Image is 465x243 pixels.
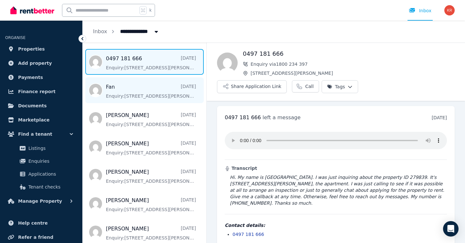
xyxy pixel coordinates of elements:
[217,53,238,73] img: 0497 181 666
[8,180,75,193] a: Tenant checks
[232,232,264,237] a: 0497 181 666
[5,128,77,141] button: Find a tenant
[225,174,447,206] blockquote: Hi. My name is [GEOGRAPHIC_DATA]. I was just inquiring about the property ID 279839. It's [STREET...
[8,155,75,168] a: Enquiries
[28,144,72,152] span: Listings
[149,8,151,13] span: k
[305,83,314,90] span: Call
[18,73,43,81] span: Payments
[8,142,75,155] a: Listings
[83,21,170,43] nav: Breadcrumb
[10,5,54,15] img: RentBetter
[5,71,77,84] a: Payments
[5,85,77,98] a: Finance report
[444,5,455,15] img: Karina Reyes
[93,28,107,34] a: Inbox
[106,55,196,71] a: 0497 181 666[DATE]Enquiry:[STREET_ADDRESS][PERSON_NAME].
[5,57,77,70] a: Add property
[263,114,301,121] span: left a message
[251,70,455,76] span: [STREET_ADDRESS][PERSON_NAME]
[28,170,72,178] span: Applications
[409,7,431,14] div: Inbox
[18,59,52,67] span: Add property
[18,102,47,110] span: Documents
[106,112,196,128] a: [PERSON_NAME][DATE]Enquiry:[STREET_ADDRESS][PERSON_NAME].
[292,80,319,92] a: Call
[106,225,196,241] a: [PERSON_NAME][DATE]Enquiry:[STREET_ADDRESS][PERSON_NAME].
[5,99,77,112] a: Documents
[5,35,26,40] span: ORGANISE
[322,80,358,93] button: Tags
[443,221,459,237] div: Open Intercom Messenger
[432,115,447,120] time: [DATE]
[251,61,455,67] span: Enquiry via 1800 234 397
[18,233,53,241] span: Refer a friend
[225,222,447,228] h4: Contact details:
[106,83,196,99] a: Fan[DATE]Enquiry:[STREET_ADDRESS][PERSON_NAME].
[5,43,77,55] a: Properties
[225,114,261,121] span: 0497 181 666
[5,113,77,126] a: Marketplace
[18,130,52,138] span: Find a tenant
[8,168,75,180] a: Applications
[5,217,77,229] a: Help centre
[327,83,345,90] span: Tags
[28,157,72,165] span: Enquiries
[18,116,49,124] span: Marketplace
[18,88,56,95] span: Finance report
[18,219,48,227] span: Help centre
[28,183,72,191] span: Tenant checks
[106,140,196,156] a: [PERSON_NAME][DATE]Enquiry:[STREET_ADDRESS][PERSON_NAME].
[18,197,62,205] span: Manage Property
[243,49,455,58] h1: 0497 181 666
[106,168,196,184] a: [PERSON_NAME][DATE]Enquiry:[STREET_ADDRESS][PERSON_NAME].
[18,45,45,53] span: Properties
[5,195,77,208] button: Manage Property
[217,80,287,93] button: Share Application Link
[225,165,447,171] h3: Transcript
[106,197,196,213] a: [PERSON_NAME][DATE]Enquiry:[STREET_ADDRESS][PERSON_NAME].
